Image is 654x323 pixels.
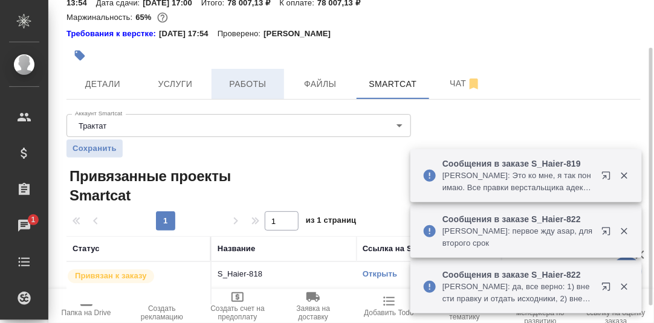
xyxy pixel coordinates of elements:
[207,304,268,321] span: Создать счет на предоплату
[218,268,351,280] p: S_Haier-818
[66,42,93,69] button: Добавить тэг
[73,243,100,255] div: Статус
[442,225,594,249] p: [PERSON_NAME]: первое жду asap, для второго срок
[66,167,258,205] span: Привязанные проекты Smartcat
[442,158,594,170] p: Сообщения в заказе S_Haier-819
[264,28,340,40] p: [PERSON_NAME]
[219,77,277,92] span: Работы
[594,164,623,193] button: Открыть в новой вкладке
[467,77,481,91] svg: Отписаться
[73,142,117,155] span: Сохранить
[74,77,132,92] span: Детали
[612,226,636,237] button: Закрыть
[24,214,42,226] span: 1
[218,243,255,255] div: Название
[66,13,135,22] p: Маржинальность:
[75,121,110,131] button: Трактат
[131,304,192,321] span: Создать рекламацию
[436,76,494,91] span: Чат
[155,10,170,25] button: 22819.76 RUB;
[442,213,594,225] p: Сообщения в заказе S_Haier-822
[363,243,441,255] div: Ссылка на Smartcat
[364,309,413,317] span: Добавить Todo
[66,139,123,158] button: Сохранить
[66,28,159,40] a: Требования к верстке:
[48,289,124,323] button: Папка на Drive
[62,309,111,317] span: Папка на Drive
[351,289,427,323] button: Добавить Todo
[66,114,411,137] div: Трактат
[612,170,636,181] button: Закрыть
[442,281,594,305] p: [PERSON_NAME]: да, все верно: 1) внести правку и отдать исходники, 2) внести правки по дизайну ко...
[442,269,594,281] p: Сообщения в заказе S_Haier-822
[218,28,264,40] p: Проверено:
[200,289,276,323] button: Создать счет на предоплату
[306,213,357,231] span: из 1 страниц
[594,219,623,248] button: Открыть в новой вкладке
[159,28,218,40] p: [DATE] 17:54
[146,77,204,92] span: Услуги
[363,269,397,278] a: Открыть
[135,13,154,22] p: 65%
[283,304,344,321] span: Заявка на доставку
[3,211,45,241] a: 1
[276,289,351,323] button: Заявка на доставку
[75,270,147,282] p: Привязан к заказу
[594,275,623,304] button: Открыть в новой вкладке
[66,28,159,40] div: Нажми, чтобы открыть папку с инструкцией
[124,289,199,323] button: Создать рекламацию
[291,77,349,92] span: Файлы
[442,170,594,194] p: [PERSON_NAME]: Это ко мне, я так понимаю. Все правки верстальщика адекватные, я просмотрела. Комм...
[612,281,636,292] button: Закрыть
[364,77,422,92] span: Smartcat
